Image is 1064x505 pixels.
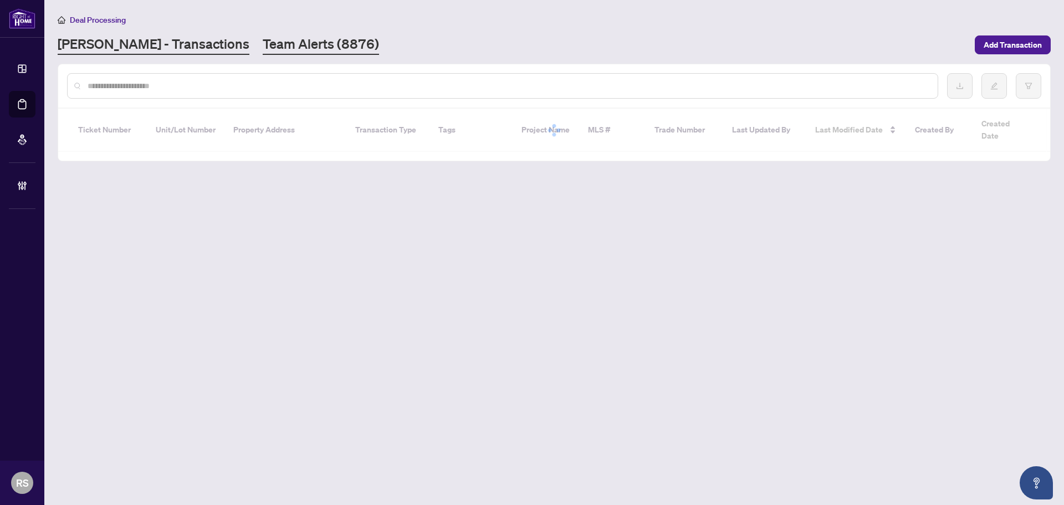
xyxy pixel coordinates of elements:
[16,475,29,491] span: RS
[9,8,35,29] img: logo
[947,73,973,99] button: download
[1020,466,1053,499] button: Open asap
[263,35,379,55] a: Team Alerts (8876)
[984,36,1042,54] span: Add Transaction
[58,35,249,55] a: [PERSON_NAME] - Transactions
[981,73,1007,99] button: edit
[1016,73,1041,99] button: filter
[975,35,1051,54] button: Add Transaction
[58,16,65,24] span: home
[70,15,126,25] span: Deal Processing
